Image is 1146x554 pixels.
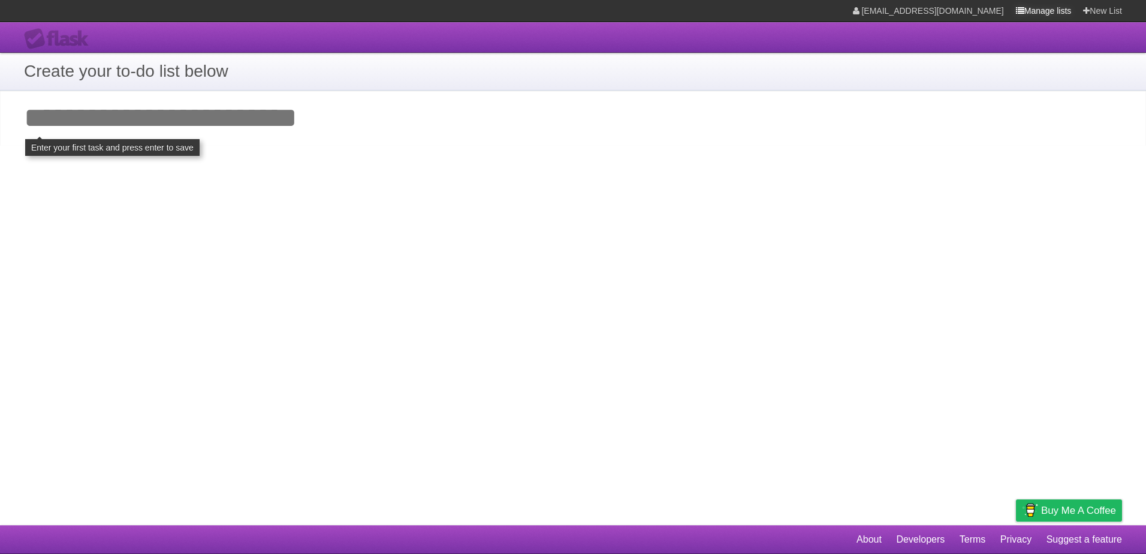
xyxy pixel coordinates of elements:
a: Buy me a coffee [1016,499,1122,522]
h1: Create your to-do list below [24,59,1122,84]
a: About [857,528,882,551]
a: Suggest a feature [1047,528,1122,551]
span: Buy me a coffee [1041,500,1116,521]
a: Terms [960,528,986,551]
a: Privacy [1000,528,1032,551]
a: Developers [896,528,945,551]
img: Buy me a coffee [1022,500,1038,520]
div: Flask [24,28,96,50]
